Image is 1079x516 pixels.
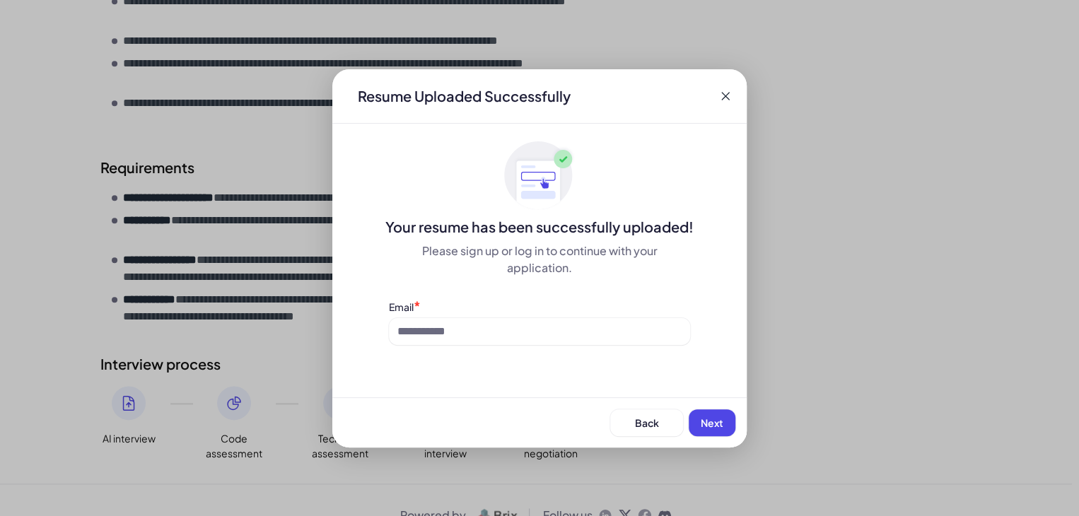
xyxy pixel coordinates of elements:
div: Please sign up or log in to continue with your application. [389,242,690,276]
span: Next [701,416,723,429]
label: Email [389,300,414,313]
button: Next [689,409,735,436]
div: Your resume has been successfully uploaded! [332,217,747,237]
img: ApplyedMaskGroup3.svg [504,141,575,211]
button: Back [610,409,683,436]
div: Resume Uploaded Successfully [346,86,582,106]
span: Back [635,416,659,429]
